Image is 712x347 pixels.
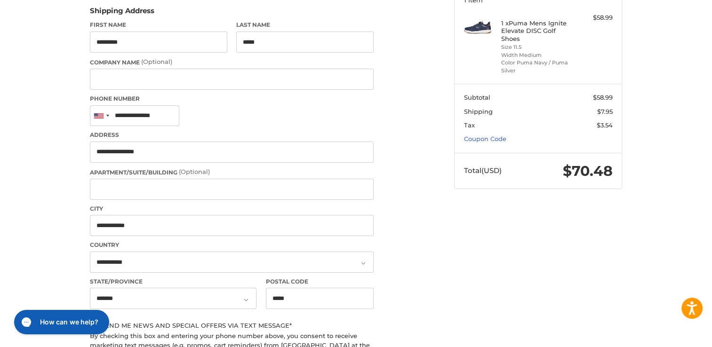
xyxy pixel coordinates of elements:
iframe: Gorgias live chat messenger [9,307,112,338]
label: Address [90,131,374,139]
iframe: Google Customer Reviews [634,322,712,347]
h4: 1 x Puma Mens Ignite Elevate DISC Golf Shoes [501,19,573,42]
label: Phone Number [90,95,374,103]
label: Postal Code [266,277,374,286]
span: $3.54 [597,121,613,129]
span: Shipping [464,108,493,115]
span: Total (USD) [464,166,502,175]
label: State/Province [90,277,256,286]
div: $58.99 [576,13,613,23]
label: First Name [90,21,227,29]
label: Country [90,241,374,249]
li: Color Puma Navy / Puma Silver [501,59,573,74]
label: Last Name [236,21,374,29]
label: Company Name [90,57,374,67]
div: United States: +1 [90,106,112,126]
li: Size 11.5 [501,43,573,51]
span: $58.99 [593,94,613,101]
label: Apartment/Suite/Building [90,167,374,177]
span: $7.95 [597,108,613,115]
li: Width Medium [501,51,573,59]
span: Subtotal [464,94,490,101]
label: City [90,205,374,213]
small: (Optional) [141,58,172,65]
span: Tax [464,121,475,129]
small: (Optional) [179,168,210,175]
label: Send me news and special offers via text message* [90,322,374,329]
span: $70.48 [563,162,613,180]
a: Coupon Code [464,135,506,142]
legend: Shipping Address [90,6,154,21]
